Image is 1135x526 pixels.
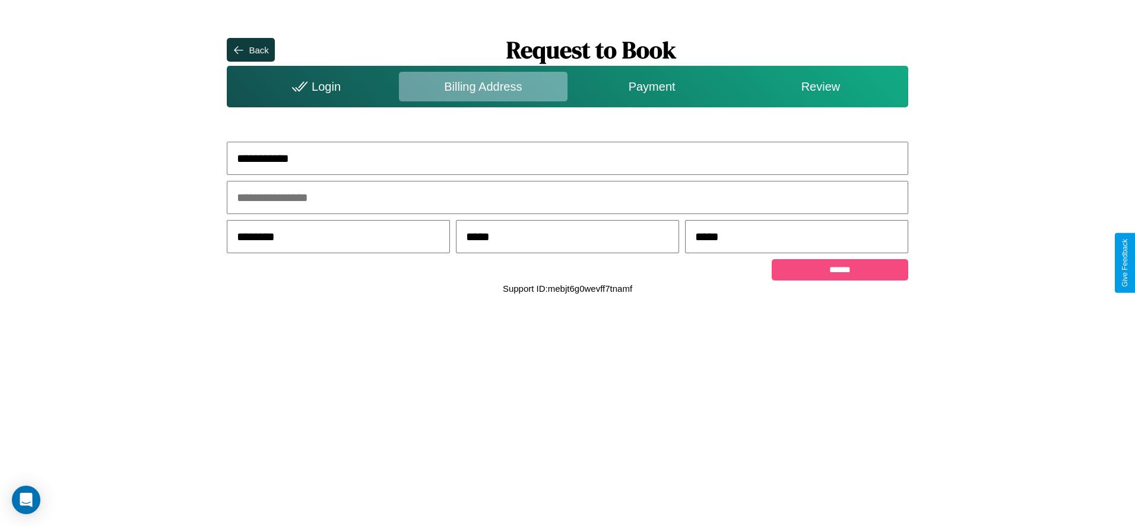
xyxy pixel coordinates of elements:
[567,72,736,101] div: Payment
[12,486,40,514] div: Open Intercom Messenger
[399,72,567,101] div: Billing Address
[249,45,268,55] div: Back
[1121,239,1129,287] div: Give Feedback
[275,34,908,66] h1: Request to Book
[230,72,398,101] div: Login
[736,72,905,101] div: Review
[227,38,274,62] button: Back
[503,280,632,297] p: Support ID: mebjt6g0wevff7tnamf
